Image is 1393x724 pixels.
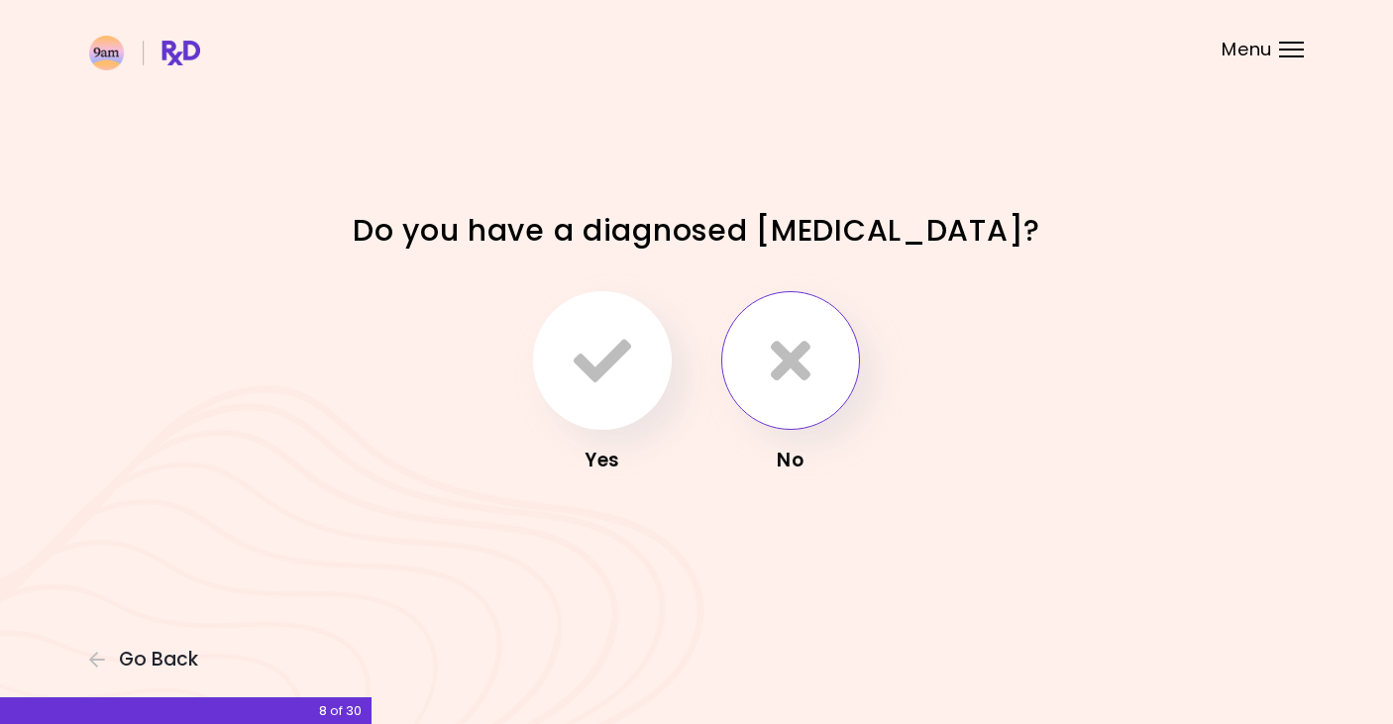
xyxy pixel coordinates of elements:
[350,211,1043,250] h1: Do you have a diagnosed [MEDICAL_DATA]?
[523,445,682,476] div: Yes
[711,445,870,476] div: No
[89,36,200,70] img: RxDiet
[1222,41,1272,58] span: Menu
[89,649,208,671] button: Go Back
[119,649,198,671] span: Go Back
